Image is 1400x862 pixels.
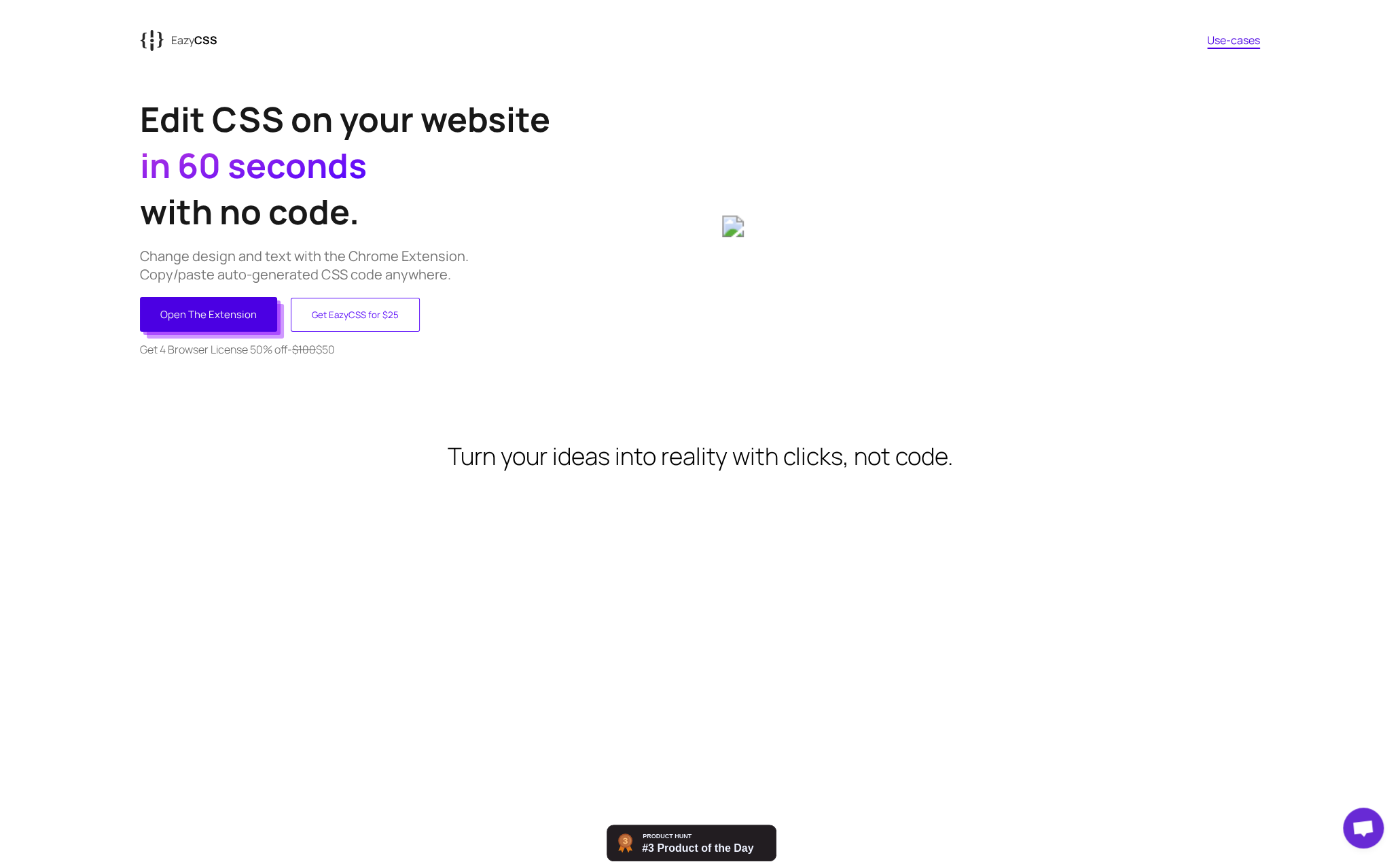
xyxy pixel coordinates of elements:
[140,342,287,357] span: Get 4 Browser License 50% off
[1207,33,1260,48] a: Use-cases
[291,298,420,332] button: Get EazyCSS for $25
[140,142,367,188] span: in 60 seconds
[140,25,217,55] a: {{EazyCSS
[140,96,700,235] h1: Edit CSS on your website with no code.
[292,342,316,357] strike: $100
[607,825,776,861] img: EazyCSS - No code CSS editor for any website. | Product Hunt Embed
[140,247,700,283] p: Change design and text with the Chrome Extension. Copy/paste auto-generated CSS code anywhere.
[154,31,164,52] tspan: {
[722,215,1259,237] img: 6b047dab-316a-43c3-9607-f359b430237e_aasl3q.gif
[140,29,150,50] tspan: {
[194,33,217,48] span: CSS
[140,297,277,332] button: Open The Extension
[171,33,217,48] p: Eazy
[1343,808,1384,848] div: Open chat
[140,342,700,357] p: - $50
[447,440,952,472] h2: Turn your ideas into reality with clicks, not code.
